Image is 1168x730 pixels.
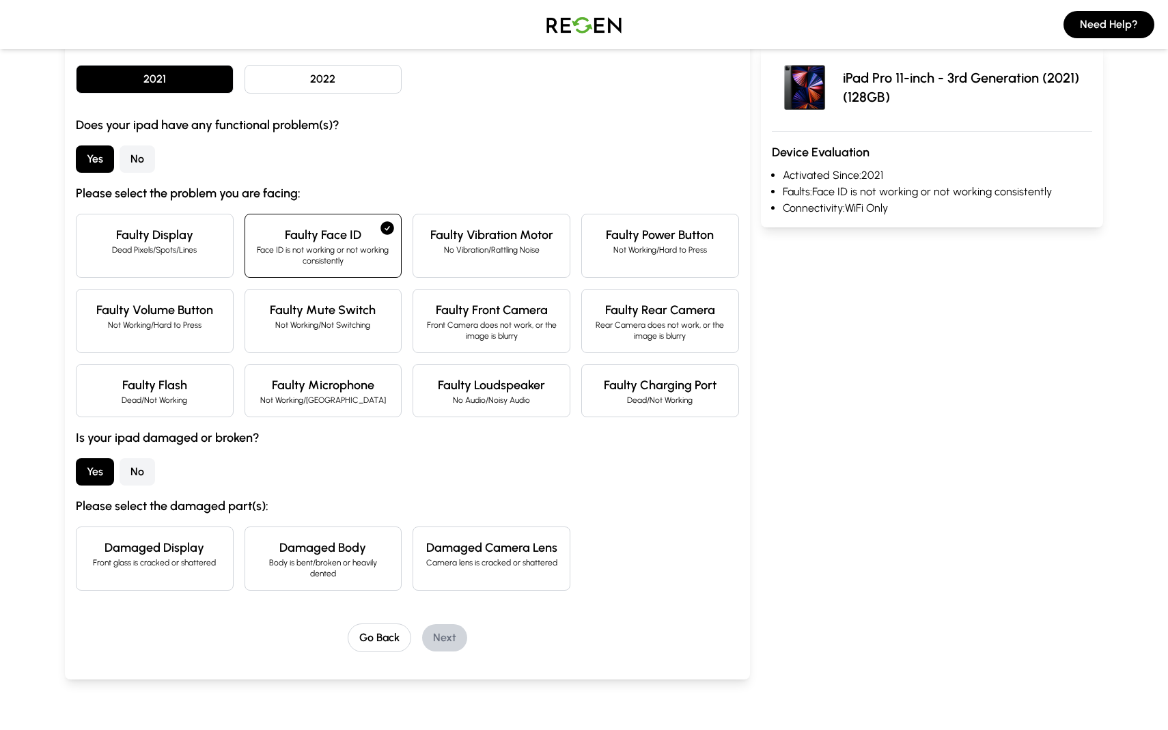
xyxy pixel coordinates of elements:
h4: Damaged Display [87,538,222,557]
h4: Faulty Face ID [256,225,391,244]
h4: Faulty Display [87,225,222,244]
p: No Vibration/Rattling Noise [424,244,559,255]
button: Go Back [348,623,411,652]
button: No [120,145,155,173]
button: No [120,458,155,486]
button: Yes [76,145,114,173]
h4: Faulty Mute Switch [256,300,391,320]
button: Next [422,624,467,651]
p: Dead/Not Working [593,395,727,406]
h4: Faulty Charging Port [593,376,727,395]
p: Not Working/Not Switching [256,320,391,331]
p: Dead/Not Working [87,395,222,406]
img: Logo [536,5,632,44]
img: iPad Pro 11-inch - 3rd Generation (2021) [772,55,837,120]
p: Not Working/[GEOGRAPHIC_DATA] [256,395,391,406]
h4: Faulty Flash [87,376,222,395]
p: No Audio/Noisy Audio [424,395,559,406]
h3: Device Evaluation [772,143,1092,162]
h3: Please select the problem you are facing: [76,184,739,203]
h4: Faulty Vibration Motor [424,225,559,244]
h3: Is your ipad damaged or broken? [76,428,739,447]
h4: Faulty Loudspeaker [424,376,559,395]
button: Need Help? [1063,11,1154,38]
p: Not Working/Hard to Press [593,244,727,255]
h4: Damaged Body [256,538,391,557]
p: Front Camera does not work, or the image is blurry [424,320,559,341]
p: Not Working/Hard to Press [87,320,222,331]
h4: Faulty Power Button [593,225,727,244]
p: Camera lens is cracked or shattered [424,557,559,568]
h4: Faulty Front Camera [424,300,559,320]
p: iPad Pro 11-inch - 3rd Generation (2021) (128GB) [843,68,1092,107]
button: Yes [76,458,114,486]
h4: Faulty Microphone [256,376,391,395]
h4: Faulty Volume Button [87,300,222,320]
p: Front glass is cracked or shattered [87,557,222,568]
h3: Does your ipad have any functional problem(s)? [76,115,739,135]
h4: Damaged Camera Lens [424,538,559,557]
h3: Please select the damaged part(s): [76,496,739,516]
li: Connectivity: WiFi Only [783,200,1092,216]
button: 2022 [245,65,402,94]
p: Rear Camera does not work, or the image is blurry [593,320,727,341]
p: Dead Pixels/Spots/Lines [87,244,222,255]
p: Face ID is not working or not working consistently [256,244,391,266]
li: Activated Since: 2021 [783,167,1092,184]
li: Faults: Face ID is not working or not working consistently [783,184,1092,200]
h4: Faulty Rear Camera [593,300,727,320]
p: Body is bent/broken or heavily dented [256,557,391,579]
button: 2021 [76,65,234,94]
